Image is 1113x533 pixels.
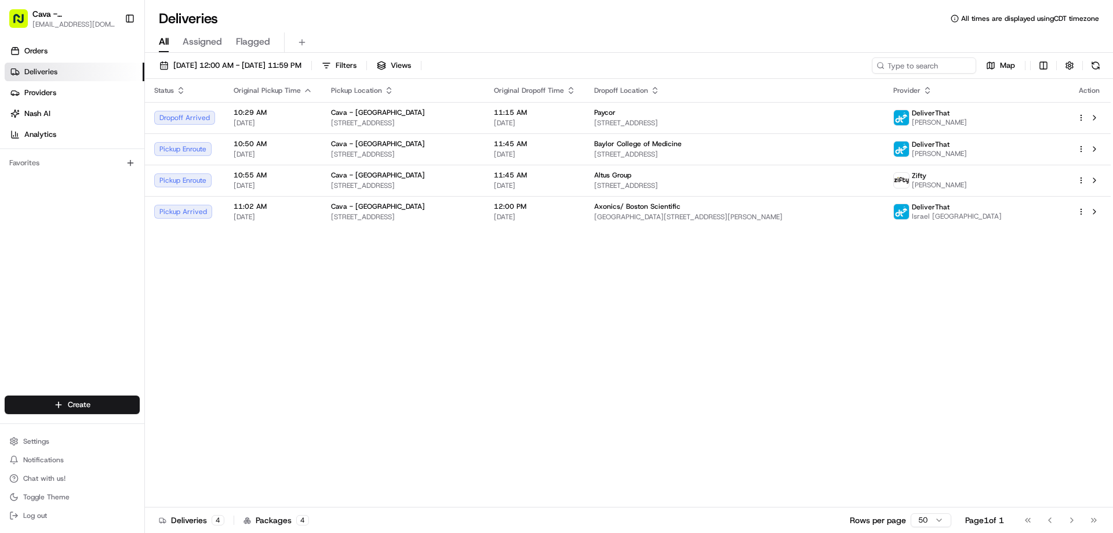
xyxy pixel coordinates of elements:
[159,9,218,28] h1: Deliveries
[331,86,382,95] span: Pickup Location
[494,86,564,95] span: Original Dropoff Time
[23,437,49,446] span: Settings
[234,86,301,95] span: Original Pickup Time
[912,149,967,158] span: [PERSON_NAME]
[5,433,140,449] button: Settings
[212,515,224,525] div: 4
[912,171,926,180] span: Zifty
[234,212,312,222] span: [DATE]
[331,202,425,211] span: Cava - [GEOGRAPHIC_DATA]
[23,492,70,502] span: Toggle Theme
[594,118,875,128] span: [STREET_ADDRESS]
[594,202,681,211] span: Axonics/ Boston Scientific
[5,125,144,144] a: Analytics
[5,396,140,414] button: Create
[494,171,576,180] span: 11:45 AM
[912,118,967,127] span: [PERSON_NAME]
[594,212,875,222] span: [GEOGRAPHIC_DATA][STREET_ADDRESS][PERSON_NAME]
[594,86,648,95] span: Dropoff Location
[5,104,144,123] a: Nash AI
[331,108,425,117] span: Cava - [GEOGRAPHIC_DATA]
[5,5,120,32] button: Cava - [GEOGRAPHIC_DATA][EMAIL_ADDRESS][DOMAIN_NAME]
[154,86,174,95] span: Status
[594,171,631,180] span: Altus Group
[894,110,909,125] img: profile_deliverthat_partner.png
[173,60,301,71] span: [DATE] 12:00 AM - [DATE] 11:59 PM
[912,180,967,190] span: [PERSON_NAME]
[1077,86,1101,95] div: Action
[912,212,1002,221] span: Israel [GEOGRAPHIC_DATA]
[894,173,909,188] img: zifty-logo-trans-sq.png
[234,108,312,117] span: 10:29 AM
[965,514,1004,526] div: Page 1 of 1
[331,150,475,159] span: [STREET_ADDRESS]
[5,42,144,60] a: Orders
[594,139,682,148] span: Baylor College of Medicine
[183,35,222,49] span: Assigned
[68,400,90,410] span: Create
[1087,57,1104,74] button: Refresh
[5,470,140,487] button: Chat with us!
[494,139,576,148] span: 11:45 AM
[5,84,144,102] a: Providers
[494,202,576,211] span: 12:00 PM
[1000,60,1015,71] span: Map
[234,139,312,148] span: 10:50 AM
[24,46,48,56] span: Orders
[494,150,576,159] span: [DATE]
[5,63,144,81] a: Deliveries
[894,142,909,157] img: profile_deliverthat_partner.png
[331,181,475,190] span: [STREET_ADDRESS]
[234,202,312,211] span: 11:02 AM
[23,474,66,483] span: Chat with us!
[234,150,312,159] span: [DATE]
[234,181,312,190] span: [DATE]
[494,181,576,190] span: [DATE]
[961,14,1099,23] span: All times are displayed using CDT timezone
[912,202,950,212] span: DeliverThat
[331,139,425,148] span: Cava - [GEOGRAPHIC_DATA]
[24,108,50,119] span: Nash AI
[24,88,56,98] span: Providers
[317,57,362,74] button: Filters
[894,204,909,219] img: profile_deliverthat_partner.png
[236,35,270,49] span: Flagged
[23,455,64,465] span: Notifications
[336,60,357,71] span: Filters
[159,35,169,49] span: All
[981,57,1020,74] button: Map
[594,108,616,117] span: Paycor
[243,514,309,526] div: Packages
[24,129,56,140] span: Analytics
[912,108,950,118] span: DeliverThat
[494,108,576,117] span: 11:15 AM
[331,171,425,180] span: Cava - [GEOGRAPHIC_DATA]
[912,140,950,149] span: DeliverThat
[331,118,475,128] span: [STREET_ADDRESS]
[32,8,115,20] button: Cava - [GEOGRAPHIC_DATA]
[391,60,411,71] span: Views
[234,118,312,128] span: [DATE]
[872,57,976,74] input: Type to search
[850,514,906,526] p: Rows per page
[5,507,140,524] button: Log out
[594,181,875,190] span: [STREET_ADDRESS]
[24,67,57,77] span: Deliveries
[372,57,416,74] button: Views
[5,452,140,468] button: Notifications
[154,57,307,74] button: [DATE] 12:00 AM - [DATE] 11:59 PM
[32,20,115,29] button: [EMAIL_ADDRESS][DOMAIN_NAME]
[594,150,875,159] span: [STREET_ADDRESS]
[23,511,47,520] span: Log out
[5,489,140,505] button: Toggle Theme
[494,212,576,222] span: [DATE]
[296,515,309,525] div: 4
[159,514,224,526] div: Deliveries
[893,86,921,95] span: Provider
[331,212,475,222] span: [STREET_ADDRESS]
[5,154,140,172] div: Favorites
[234,171,312,180] span: 10:55 AM
[494,118,576,128] span: [DATE]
